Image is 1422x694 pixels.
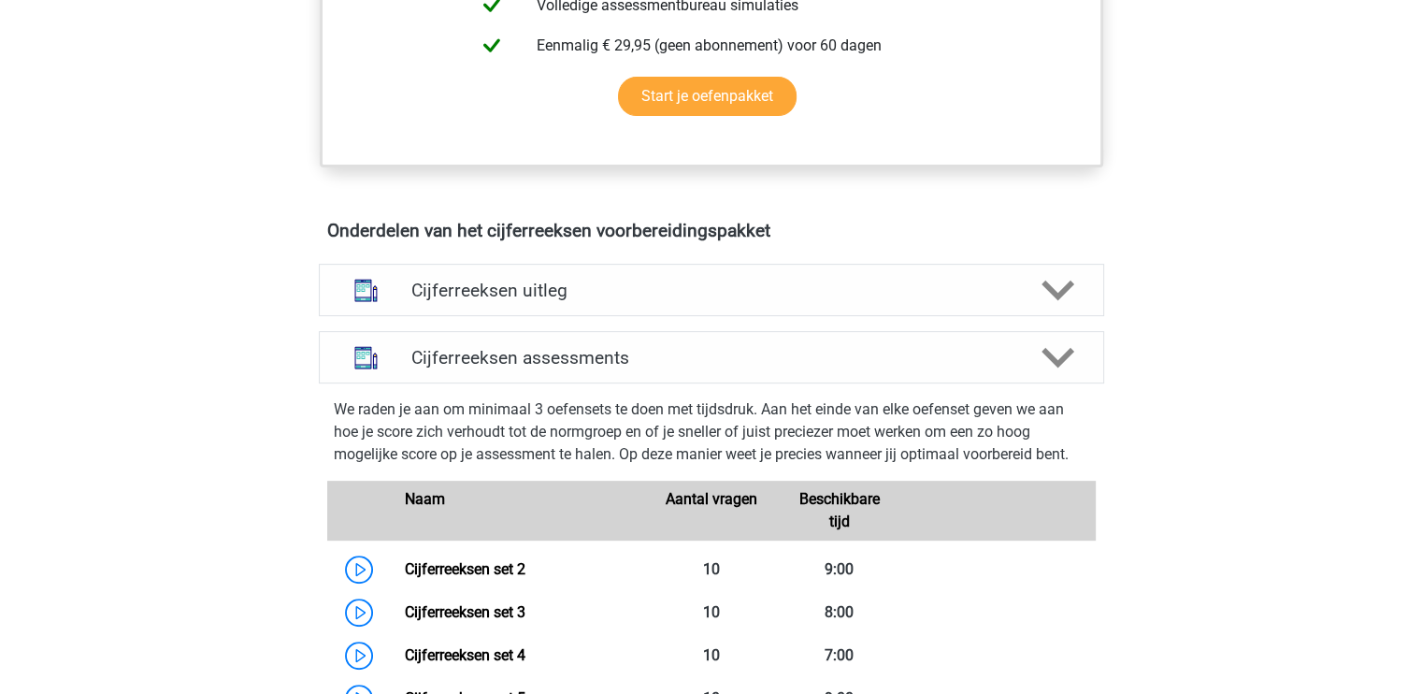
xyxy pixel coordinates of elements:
a: uitleg Cijferreeksen uitleg [311,264,1112,316]
p: We raden je aan om minimaal 3 oefensets te doen met tijdsdruk. Aan het einde van elke oefenset ge... [334,398,1089,466]
h4: Cijferreeksen uitleg [411,280,1012,301]
h4: Cijferreeksen assessments [411,347,1012,369]
div: Beschikbare tijd [775,488,903,533]
div: Naam [391,488,647,533]
img: cijferreeksen assessments [342,334,390,382]
a: assessments Cijferreeksen assessments [311,331,1112,383]
div: Aantal vragen [647,488,775,533]
a: Cijferreeksen set 4 [405,646,525,664]
a: Cijferreeksen set 3 [405,603,525,621]
h4: Onderdelen van het cijferreeksen voorbereidingspakket [327,220,1096,241]
a: Cijferreeksen set 2 [405,560,525,578]
img: cijferreeksen uitleg [342,267,390,314]
a: Start je oefenpakket [618,77,797,116]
